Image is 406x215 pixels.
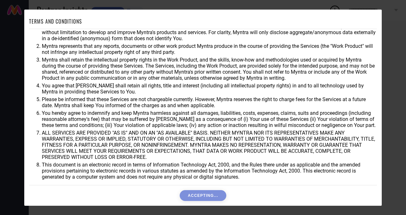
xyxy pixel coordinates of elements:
[42,110,377,128] li: You hereby agree to indemnify and keep Myntra harmless against all damages, liabilities, costs, e...
[42,162,377,180] li: This document is an electronic record in terms of Information Technology Act, 2000, and the Rules...
[42,43,377,55] li: Myntra represents that any reports, documents or other work product Myntra produce in the course ...
[42,23,377,41] li: You agree that Myntra may use aggregate and anonymized data for any business purpose during or af...
[42,83,377,95] li: You agree that [PERSON_NAME] shall retain all rights, title and interest (including all intellect...
[42,130,377,160] li: ALL SERVICES ARE PROVIDED "AS IS" AND ON AN "AS AVAILABLE" BASIS. NEITHER MYNTRA NOR ITS REPRESEN...
[42,57,377,81] li: Myntra shall retain the intellectual property rights in the Work Product, and the skills, know-ho...
[29,18,82,25] h1: TERMS AND CONDITIONS
[42,96,377,108] li: Please be informed that these Services are not chargeable currently. However, Myntra reserves the...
